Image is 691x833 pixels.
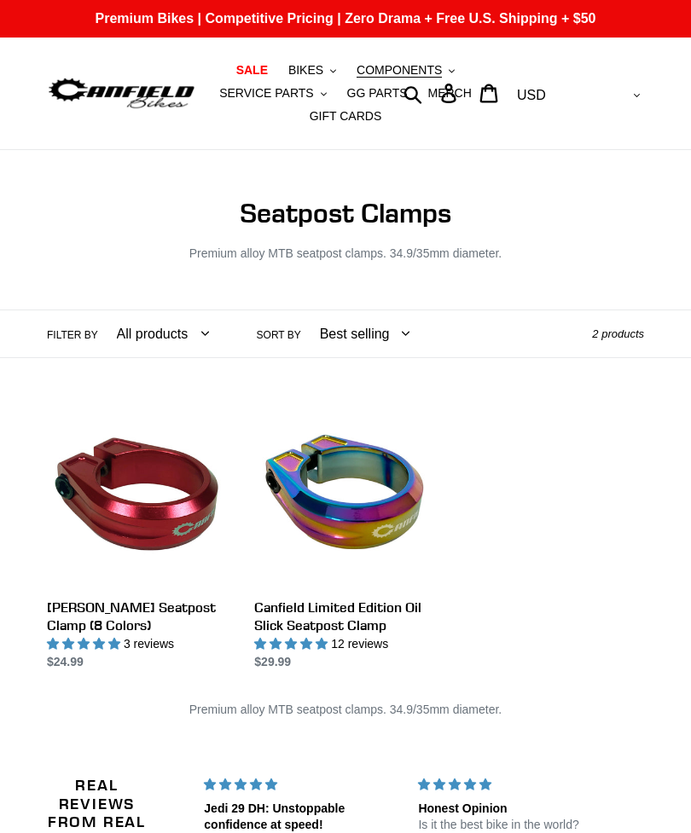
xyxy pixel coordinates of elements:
p: Premium alloy MTB seatpost clamps. 34.9/35mm diameter. [47,245,644,263]
span: Seatpost Clamps [240,196,451,229]
label: Sort by [257,327,301,343]
span: GIFT CARDS [310,109,382,124]
a: SALE [228,59,276,82]
span: SALE [236,63,268,78]
label: Filter by [47,327,98,343]
span: 2 products [592,327,644,340]
span: SERVICE PARTS [219,86,313,101]
a: GIFT CARDS [301,105,391,128]
span: COMPONENTS [357,63,442,78]
div: 5 stars [204,776,398,794]
button: BIKES [280,59,345,82]
p: Premium alloy MTB seatpost clamps. 34.9/35mm diameter. [47,701,644,719]
span: GG PARTS [347,86,408,101]
a: GG PARTS [339,82,416,105]
button: SERVICE PARTS [211,82,334,105]
span: BIKES [288,63,323,78]
img: Canfield Bikes [47,75,196,113]
div: Honest Opinion [418,801,612,818]
button: COMPONENTS [348,59,463,82]
div: 5 stars [418,776,612,794]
